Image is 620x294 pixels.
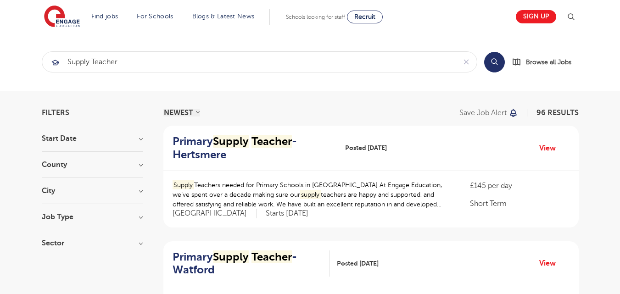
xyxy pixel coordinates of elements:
[456,52,477,72] button: Clear
[512,57,579,67] a: Browse all Jobs
[516,10,556,23] a: Sign up
[173,250,330,277] a: PrimarySupply Teacher- Watford
[345,143,387,153] span: Posted [DATE]
[44,6,80,28] img: Engage Education
[470,180,569,191] p: £145 per day
[286,14,345,20] span: Schools looking for staff
[459,109,507,116] p: Save job alert
[470,198,569,209] p: Short Term
[347,11,383,23] a: Recruit
[42,135,143,142] h3: Start Date
[91,13,118,20] a: Find jobs
[173,250,323,277] h2: Primary - Watford
[484,52,505,72] button: Search
[539,257,563,269] a: View
[173,135,331,161] h2: Primary - Hertsmere
[251,250,292,263] mark: Teacher
[42,187,143,194] h3: City
[192,13,255,20] a: Blogs & Latest News
[173,180,195,190] mark: Supply
[300,190,321,200] mark: supply
[536,109,579,117] span: 96 RESULTS
[173,135,338,161] a: PrimarySupply Teacher- Hertsmere
[137,13,173,20] a: For Schools
[213,135,249,148] mark: Supply
[42,109,69,116] span: Filters
[42,239,143,247] h3: Sector
[459,109,519,116] button: Save job alert
[337,259,379,268] span: Posted [DATE]
[539,142,563,154] a: View
[266,209,308,218] p: Starts [DATE]
[213,250,249,263] mark: Supply
[526,57,571,67] span: Browse all Jobs
[42,52,456,72] input: Submit
[251,135,292,148] mark: Teacher
[42,213,143,221] h3: Job Type
[42,161,143,168] h3: County
[42,51,477,72] div: Submit
[173,180,452,209] p: Teachers needed for Primary Schools in [GEOGRAPHIC_DATA] At Engage Education, we’ve spent over a ...
[354,13,375,20] span: Recruit
[173,209,257,218] span: [GEOGRAPHIC_DATA]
